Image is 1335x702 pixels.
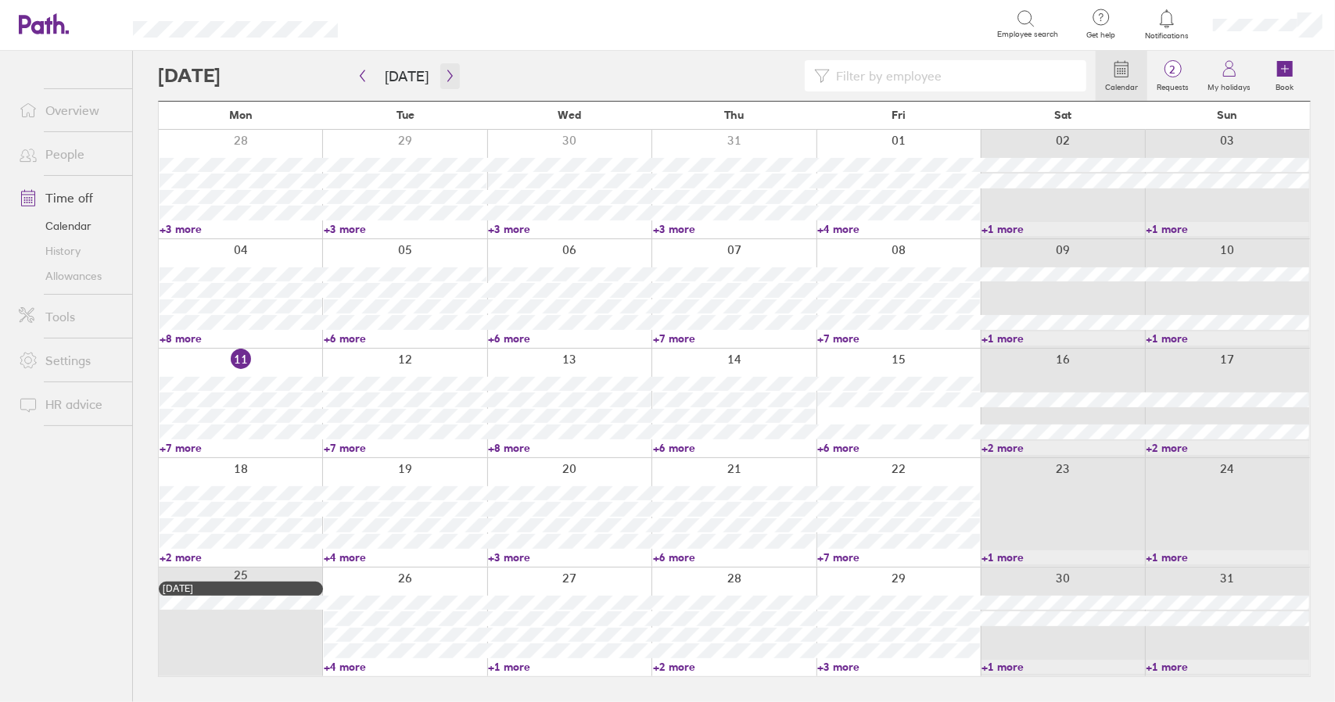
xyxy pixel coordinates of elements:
[653,331,816,346] a: +7 more
[6,138,132,170] a: People
[6,238,132,263] a: History
[982,660,1144,674] a: +1 more
[724,109,744,121] span: Thu
[653,441,816,455] a: +6 more
[6,95,132,126] a: Overview
[1147,63,1198,76] span: 2
[1218,109,1238,121] span: Sun
[892,109,906,121] span: Fri
[1142,31,1193,41] span: Notifications
[817,331,980,346] a: +7 more
[324,331,486,346] a: +6 more
[6,182,132,213] a: Time off
[1142,8,1193,41] a: Notifications
[6,213,132,238] a: Calendar
[1096,51,1147,101] a: Calendar
[1198,51,1260,101] a: My holidays
[1260,51,1310,101] a: Book
[488,222,651,236] a: +3 more
[1147,331,1309,346] a: +1 more
[229,109,253,121] span: Mon
[6,345,132,376] a: Settings
[324,660,486,674] a: +4 more
[817,660,980,674] a: +3 more
[160,331,322,346] a: +8 more
[324,441,486,455] a: +7 more
[324,222,486,236] a: +3 more
[397,109,414,121] span: Tue
[653,550,816,564] a: +6 more
[163,583,319,594] div: [DATE]
[160,222,322,236] a: +3 more
[1147,441,1309,455] a: +2 more
[982,441,1144,455] a: +2 more
[324,550,486,564] a: +4 more
[817,441,980,455] a: +6 more
[1147,550,1309,564] a: +1 more
[488,331,651,346] a: +6 more
[1075,30,1126,40] span: Get help
[1096,78,1147,92] label: Calendar
[1147,660,1309,674] a: +1 more
[380,16,420,30] div: Search
[160,441,322,455] a: +7 more
[817,222,980,236] a: +4 more
[997,30,1058,39] span: Employee search
[488,550,651,564] a: +3 more
[6,301,132,332] a: Tools
[1267,78,1304,92] label: Book
[558,109,582,121] span: Wed
[6,389,132,420] a: HR advice
[982,331,1144,346] a: +1 more
[6,263,132,288] a: Allowances
[372,63,441,89] button: [DATE]
[830,61,1077,91] input: Filter by employee
[982,550,1144,564] a: +1 more
[488,660,651,674] a: +1 more
[1198,78,1260,92] label: My holidays
[817,550,980,564] a: +7 more
[1147,51,1198,101] a: 2Requests
[1147,222,1309,236] a: +1 more
[1054,109,1071,121] span: Sat
[982,222,1144,236] a: +1 more
[653,660,816,674] a: +2 more
[653,222,816,236] a: +3 more
[160,550,322,564] a: +2 more
[1147,78,1198,92] label: Requests
[488,441,651,455] a: +8 more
